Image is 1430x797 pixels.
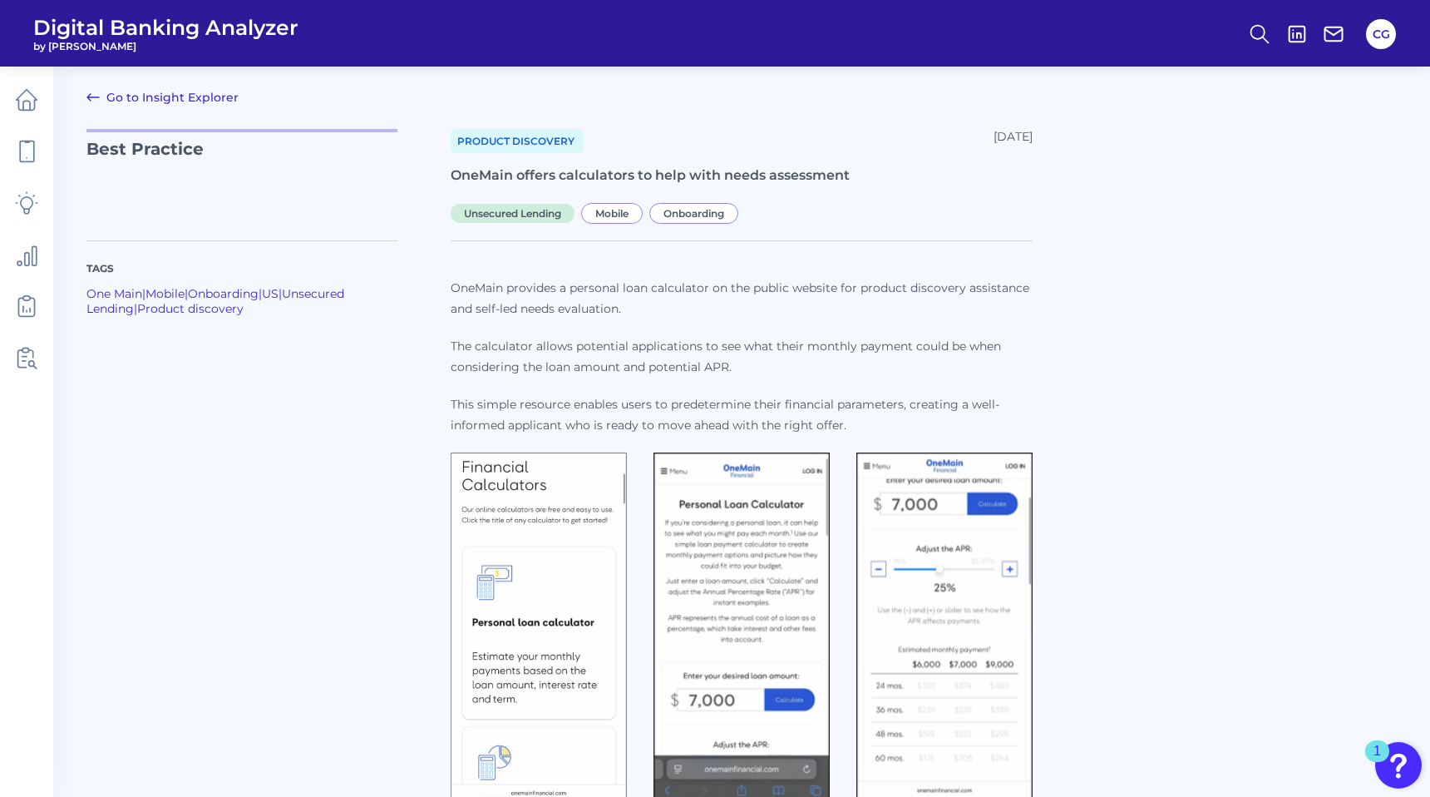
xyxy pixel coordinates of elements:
p: OneMain provides a personal loan calculator on the public website for product discovery assistanc... [451,278,1033,319]
a: Go to Insight Explorer [86,87,239,107]
span: | [279,286,282,301]
a: Product discovery [451,129,584,153]
a: Mobile [145,286,185,301]
span: | [134,301,137,316]
span: Mobile [581,203,643,224]
a: US [262,286,279,301]
a: Onboarding [649,205,745,220]
div: 1 [1373,751,1381,773]
p: This simple resource enables users to predetermine their financial parameters, creating a well-in... [451,394,1033,436]
p: Best Practice [86,129,397,220]
span: Digital Banking Analyzer [33,15,298,40]
button: CG [1366,19,1396,49]
h1: OneMain offers calculators to help with needs assessment [451,166,1033,186]
a: Unsecured Lending [86,286,344,316]
a: Mobile [581,205,649,220]
a: Unsecured Lending [451,205,581,220]
span: | [185,286,188,301]
span: | [259,286,262,301]
span: | [142,286,145,301]
span: Onboarding [649,203,738,224]
a: Onboarding [188,286,259,301]
a: Product discovery [137,301,244,316]
span: Unsecured Lending [451,204,574,223]
div: [DATE] [994,129,1033,153]
button: Open Resource Center, 1 new notification [1375,742,1422,789]
p: The calculator allows potential applications to see what their monthly payment could be when cons... [451,336,1033,378]
a: One Main [86,286,142,301]
span: by [PERSON_NAME] [33,40,298,52]
p: Tags [86,261,397,276]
